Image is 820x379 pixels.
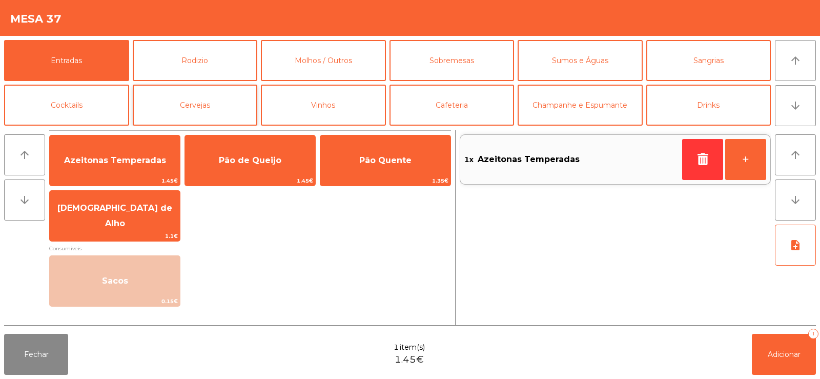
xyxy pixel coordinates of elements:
button: arrow_upward [775,134,816,175]
button: arrow_downward [4,179,45,221]
button: note_add [775,225,816,266]
span: Pão Quente [359,155,412,165]
button: Adicionar1 [752,334,816,375]
button: arrow_upward [4,134,45,175]
span: Pão de Queijo [219,155,281,165]
span: [DEMOGRAPHIC_DATA] de Alho [57,203,172,228]
i: arrow_upward [18,149,31,161]
button: Vinhos [261,85,386,126]
span: Sacos [102,276,128,286]
button: Rodizio [133,40,258,81]
span: item(s) [400,342,425,353]
span: 1 [394,342,399,353]
span: 1.45€ [50,176,180,186]
button: Champanhe e Espumante [518,85,643,126]
button: Fechar [4,334,68,375]
span: Adicionar [768,350,801,359]
button: arrow_upward [775,40,816,81]
i: arrow_downward [789,194,802,206]
button: + [725,139,766,180]
span: 0.15€ [50,296,180,306]
span: 1x [464,152,474,167]
button: Sumos e Águas [518,40,643,81]
span: 1.35€ [320,176,450,186]
button: Drinks [646,85,771,126]
button: Sangrias [646,40,771,81]
button: arrow_downward [775,179,816,221]
span: Azeitonas Temperadas [64,155,166,165]
i: note_add [789,239,802,251]
button: Sobremesas [389,40,515,81]
span: Azeitonas Temperadas [478,152,580,167]
span: 1.45€ [395,353,424,367]
button: Cervejas [133,85,258,126]
span: Consumiveis [49,244,451,253]
button: Cocktails [4,85,129,126]
i: arrow_upward [789,149,802,161]
button: arrow_downward [775,85,816,126]
h4: Mesa 37 [10,11,61,27]
button: Entradas [4,40,129,81]
button: Cafeteria [389,85,515,126]
span: 1.1€ [50,231,180,241]
span: 1.45€ [185,176,315,186]
i: arrow_downward [789,99,802,112]
i: arrow_upward [789,54,802,67]
div: 1 [808,329,818,339]
button: Molhos / Outros [261,40,386,81]
i: arrow_downward [18,194,31,206]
